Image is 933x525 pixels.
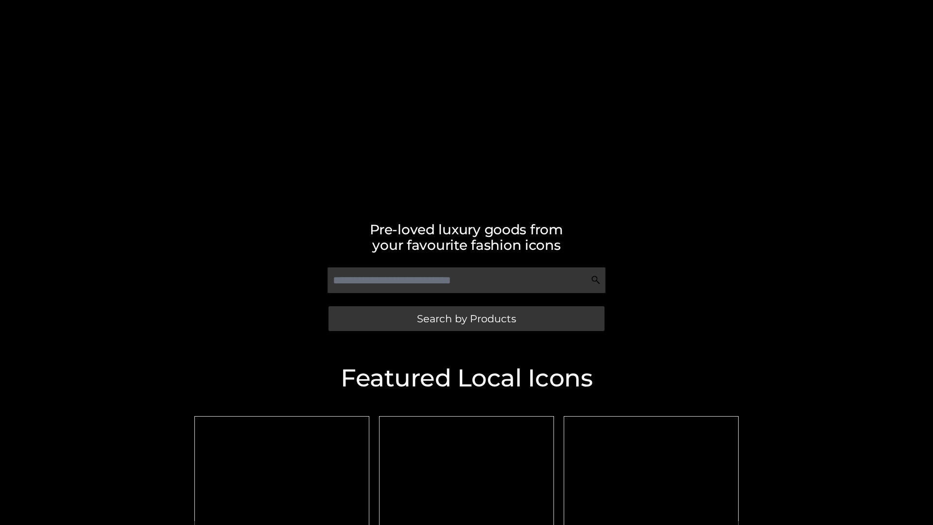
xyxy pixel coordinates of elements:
[417,314,516,324] span: Search by Products
[190,366,743,390] h2: Featured Local Icons​
[591,275,601,285] img: Search Icon
[190,222,743,253] h2: Pre-loved luxury goods from your favourite fashion icons
[328,306,605,331] a: Search by Products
